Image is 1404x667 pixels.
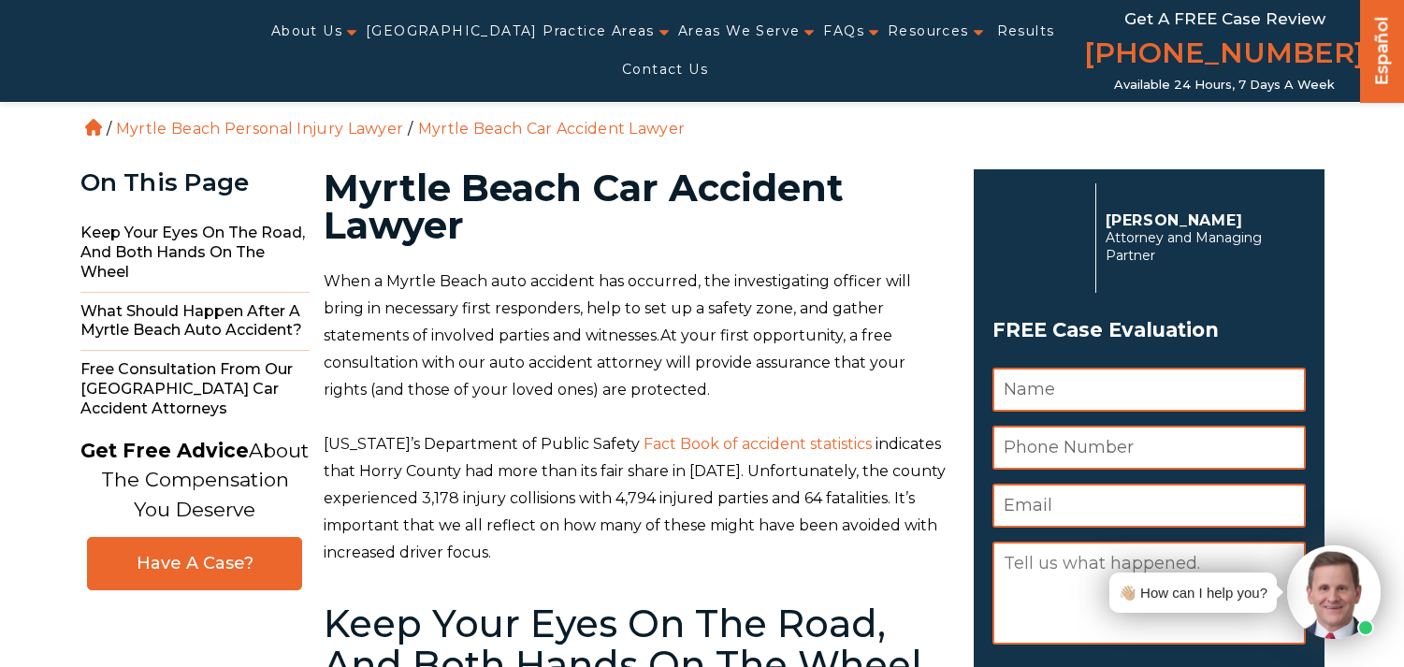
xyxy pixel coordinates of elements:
strong: Get Free Advice [80,439,249,462]
input: Name [992,368,1306,412]
span: Free Consultation From Our [GEOGRAPHIC_DATA] Car Accident Attorneys [80,351,310,428]
span: FREE Case Evaluation [992,312,1306,348]
span: At your first opportunity, a free consultation with our auto accident attorney will provide assur... [324,326,905,399]
a: Fact Book of accident statistics [644,435,872,453]
a: Results [997,12,1055,51]
a: Have A Case? [87,537,302,590]
p: About The Compensation You Deserve [80,436,309,525]
img: Auger & Auger Accident and Injury Lawyers Logo [11,34,241,69]
p: [PERSON_NAME] [1106,211,1295,229]
div: 👋🏼 How can I help you? [1119,580,1267,605]
input: Phone Number [992,426,1306,470]
a: Contact Us [622,51,708,89]
a: FAQs [823,12,864,51]
a: Areas We Serve [678,12,801,51]
span: Attorney and Managing Partner [1106,229,1295,265]
a: About Us [271,12,342,51]
input: Email [992,484,1306,528]
h1: Myrtle Beach Car Accident Lawyer [324,169,951,244]
li: Myrtle Beach Car Accident Lawyer [413,120,690,138]
span: Get a FREE Case Review [1124,9,1325,28]
a: Resources [888,12,969,51]
span: What Should Happen after a Myrtle Beach Auto Accident? [80,293,310,352]
span: Keep Your Eyes on the Road, and Both Hands on the Wheel [80,214,310,292]
span: indicates that Horry County had more than its fair share in [DATE]. Unfortunately, the county exp... [324,435,946,560]
a: [PHONE_NUMBER] [1084,33,1365,78]
span: [US_STATE]’s Department of Public Safety [324,435,640,453]
span: Available 24 Hours, 7 Days a Week [1114,78,1335,93]
a: Home [85,119,102,136]
img: Intaker widget Avatar [1287,545,1381,639]
div: On This Page [80,169,310,196]
span: When a Myrtle Beach auto accident has occurred, the investigating officer will bring in necessary... [324,272,911,344]
img: Herbert Auger [992,191,1086,284]
a: Myrtle Beach Personal Injury Lawyer [116,120,404,138]
span: Have A Case? [107,553,282,574]
a: [GEOGRAPHIC_DATA] Practice Areas [366,12,655,51]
